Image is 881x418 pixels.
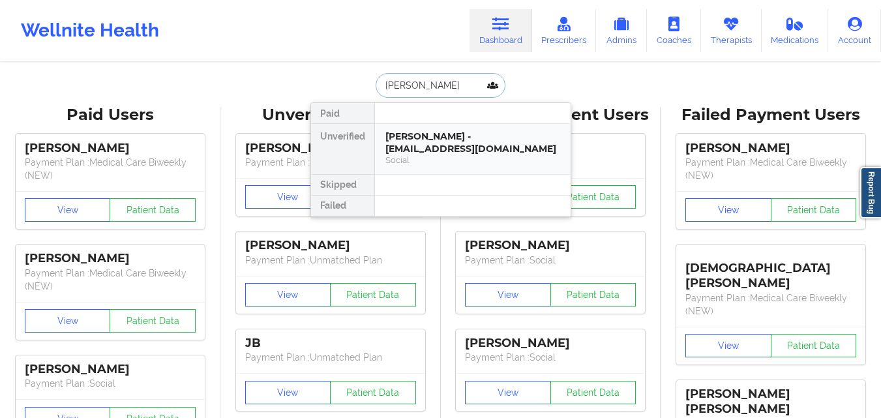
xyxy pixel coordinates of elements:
a: Admins [596,9,647,52]
div: [PERSON_NAME] [685,141,856,156]
div: [DEMOGRAPHIC_DATA][PERSON_NAME] [685,251,856,291]
button: View [465,283,551,306]
div: [PERSON_NAME] [25,251,196,266]
a: Prescribers [532,9,597,52]
button: View [25,309,111,333]
button: Patient Data [330,381,416,404]
p: Payment Plan : Medical Care Biweekly (NEW) [685,291,856,318]
button: Patient Data [550,381,636,404]
button: Patient Data [771,334,857,357]
button: Patient Data [330,283,416,306]
button: View [685,334,771,357]
button: View [685,198,771,222]
div: Skipped [311,175,374,196]
button: View [245,283,331,306]
div: [PERSON_NAME] [465,336,636,351]
div: [PERSON_NAME] - [EMAIL_ADDRESS][DOMAIN_NAME] [385,130,560,155]
div: [PERSON_NAME] [25,362,196,377]
div: Social [385,155,560,166]
button: Patient Data [550,185,636,209]
div: Unverified Users [230,105,432,125]
div: [PERSON_NAME] [PERSON_NAME] [685,387,856,417]
a: Dashboard [470,9,532,52]
button: Patient Data [771,198,857,222]
div: [PERSON_NAME] [245,141,416,156]
button: View [465,381,551,404]
a: Medications [762,9,829,52]
div: [PERSON_NAME] [245,238,416,253]
p: Payment Plan : Unmatched Plan [245,156,416,169]
button: View [245,381,331,404]
p: Payment Plan : Social [465,351,636,364]
p: Payment Plan : Social [465,254,636,267]
div: Failed Payment Users [670,105,872,125]
p: Payment Plan : Medical Care Biweekly (NEW) [685,156,856,182]
button: View [245,185,331,209]
a: Account [828,9,881,52]
a: Therapists [701,9,762,52]
p: Payment Plan : Medical Care Biweekly (NEW) [25,156,196,182]
div: Unverified [311,124,374,175]
div: [PERSON_NAME] [25,141,196,156]
a: Report Bug [860,167,881,218]
div: Paid [311,103,374,124]
div: Paid Users [9,105,211,125]
button: Patient Data [110,198,196,222]
button: Patient Data [110,309,196,333]
div: [PERSON_NAME] [465,238,636,253]
p: Payment Plan : Medical Care Biweekly (NEW) [25,267,196,293]
button: Patient Data [550,283,636,306]
a: Coaches [647,9,701,52]
p: Payment Plan : Social [25,377,196,390]
button: View [25,198,111,222]
p: Payment Plan : Unmatched Plan [245,254,416,267]
div: Failed [311,196,374,216]
p: Payment Plan : Unmatched Plan [245,351,416,364]
div: JB [245,336,416,351]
